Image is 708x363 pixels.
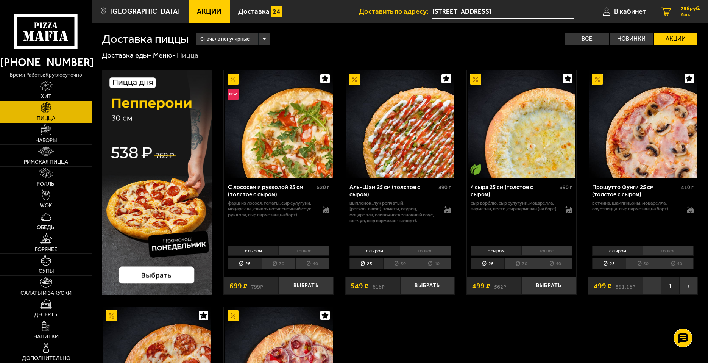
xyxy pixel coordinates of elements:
[560,184,572,191] span: 390 г
[472,282,490,289] span: 499 ₽
[228,258,262,269] li: 25
[271,6,282,17] img: 15daf4d41897b9f0e9f617042186c801.svg
[643,246,694,256] li: тонкое
[200,32,250,46] span: Сначала популярные
[228,200,315,218] p: фарш из лосося, томаты, сыр сулугуни, моцарелла, сливочно-чесночный соус, руккола, сыр пармезан (...
[317,184,329,191] span: 520 г
[521,277,576,295] button: Выбрать
[592,74,603,85] img: Акционный
[349,200,437,224] p: цыпленок, лук репчатый, [PERSON_NAME], томаты, огурец, моцарелла, сливочно-чесночный соус, кетчуп...
[438,184,451,191] span: 490 г
[228,184,315,198] div: С лососем и рукколой 25 см (толстое с сыром)
[351,282,369,289] span: 549 ₽
[228,246,279,256] li: с сыром
[643,277,661,295] button: −
[228,310,239,321] img: Акционный
[470,74,481,85] img: Акционный
[610,33,653,45] label: Новинки
[197,8,221,15] span: Акции
[471,184,558,198] div: 4 сыра 25 см (толстое с сыром)
[400,277,455,295] button: Выбрать
[626,258,660,269] li: 30
[594,282,612,289] span: 499 ₽
[660,258,694,269] li: 40
[24,160,68,165] span: Римская пицца
[417,258,451,269] li: 40
[432,5,574,19] input: Ваш адрес доставки
[349,246,400,256] li: с сыром
[592,184,679,198] div: Прошутто Фунги 25 см (толстое с сыром)
[681,6,700,11] span: 798 руб.
[229,282,248,289] span: 699 ₽
[22,356,70,361] span: Дополнительно
[37,116,55,121] span: Пицца
[39,269,54,274] span: Супы
[592,246,643,256] li: с сыром
[34,312,58,318] span: Десерты
[467,70,576,178] a: АкционныйВегетарианское блюдо4 сыра 25 см (толстое с сыром)
[37,181,55,187] span: Роллы
[471,258,504,269] li: 25
[471,200,558,212] p: сыр дорблю, сыр сулугуни, моцарелла, пармезан, песто, сыр пармезан (на борт).
[592,200,680,212] p: ветчина, шампиньоны, моцарелла, соус-пицца, сыр пармезан (на борт).
[432,5,574,19] span: Санкт-Петербург, Гражданский проспект, 79к3, подъезд 6
[661,277,679,295] span: 1
[35,247,57,252] span: Горячее
[538,258,572,269] li: 40
[35,138,57,143] span: Наборы
[153,51,176,59] a: Меню-
[279,277,334,295] button: Выбрать
[278,246,329,256] li: тонкое
[20,291,72,296] span: Салаты и закуски
[589,70,697,178] img: Прошутто Фунги 25 см (толстое с сыром)
[33,334,59,340] span: Напитки
[359,8,432,15] span: Доставить по адресу:
[504,258,538,269] li: 30
[228,89,239,100] img: Новинка
[224,70,333,178] a: АкционныйНовинкаС лососем и рукколой 25 см (толстое с сыром)
[681,184,694,191] span: 410 г
[521,246,572,256] li: тонкое
[251,282,263,289] s: 799 ₽
[588,70,697,178] a: АкционныйПрошутто Фунги 25 см (толстое с сыром)
[110,8,180,15] span: [GEOGRAPHIC_DATA]
[679,277,697,295] button: +
[262,258,295,269] li: 30
[349,184,437,198] div: Аль-Шам 25 см (толстое с сыром)
[383,258,417,269] li: 30
[468,70,575,178] img: 4 сыра 25 см (толстое с сыром)
[102,33,189,45] h1: Доставка пиццы
[41,94,51,99] span: Хит
[102,51,151,59] a: Доставка еды-
[471,246,521,256] li: с сыром
[373,282,385,289] s: 618 ₽
[614,8,646,15] span: В кабинет
[346,70,454,178] img: Аль-Шам 25 см (толстое с сыром)
[228,74,239,85] img: Акционный
[177,50,198,60] div: Пицца
[345,70,455,178] a: АкционныйАль-Шам 25 см (толстое с сыром)
[592,258,626,269] li: 25
[400,246,451,256] li: тонкое
[349,258,383,269] li: 25
[616,282,635,289] s: 591.16 ₽
[225,70,332,178] img: С лососем и рукколой 25 см (толстое с сыром)
[494,282,506,289] s: 562 ₽
[295,258,329,269] li: 40
[40,203,52,208] span: WOK
[349,74,360,85] img: Акционный
[106,310,117,321] img: Акционный
[238,8,270,15] span: Доставка
[470,164,481,175] img: Вегетарианское блюдо
[654,33,697,45] label: Акции
[681,12,700,17] span: 2 шт.
[37,225,55,230] span: Обеды
[565,33,609,45] label: Все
